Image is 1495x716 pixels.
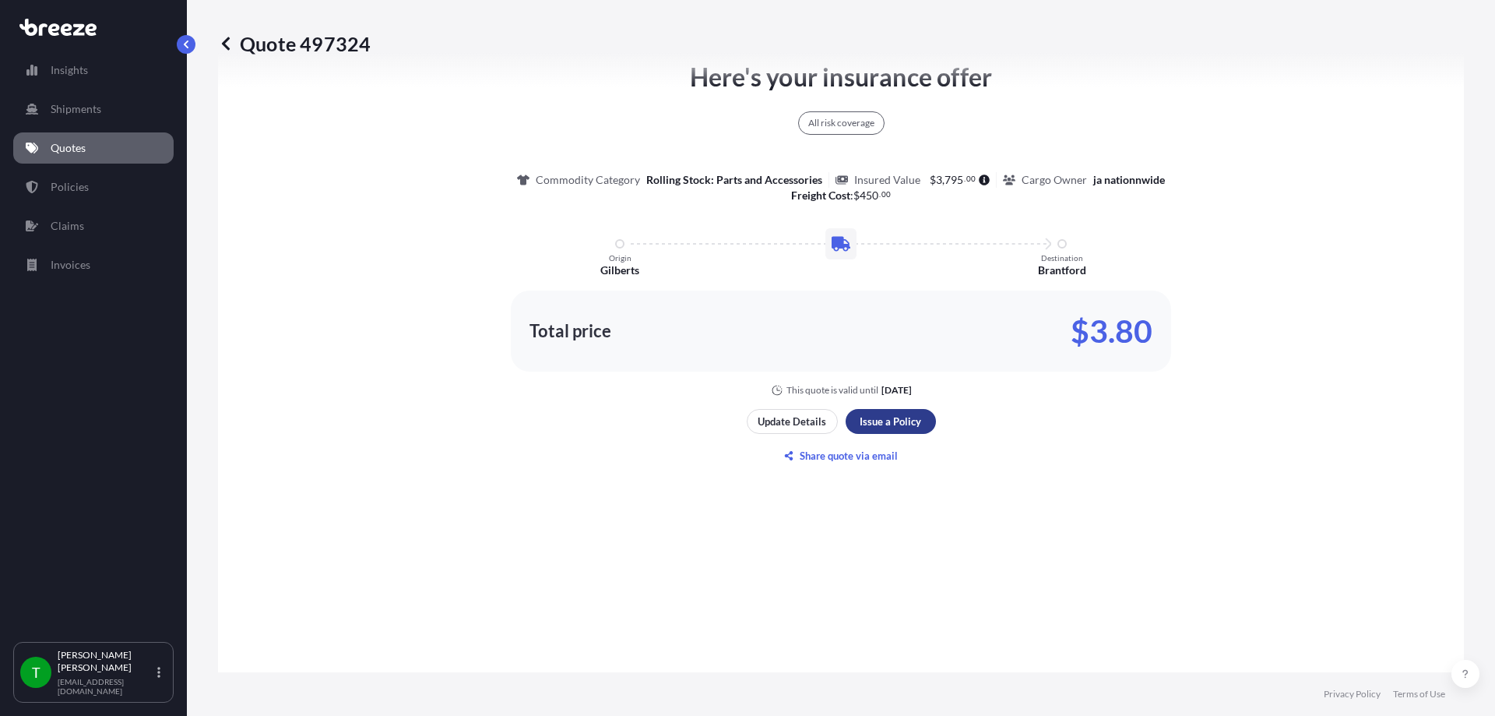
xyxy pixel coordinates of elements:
p: : [791,188,891,203]
a: Claims [13,210,174,242]
span: 3 [936,175,942,185]
span: 00 [966,176,976,182]
p: Origin [609,253,631,263]
p: [DATE] [881,384,912,397]
p: $3.80 [1071,319,1152,344]
p: Total price [529,323,611,339]
p: Update Details [758,414,826,429]
p: Insured Value [854,172,920,188]
span: . [879,192,881,197]
p: Claims [51,218,84,234]
button: Share quote via email [747,443,936,468]
span: $ [853,190,860,201]
a: Insights [13,55,174,86]
p: This quote is valid until [786,384,878,397]
span: . [964,176,966,182]
p: [PERSON_NAME] [PERSON_NAME] [58,649,154,674]
p: Insights [51,62,88,78]
span: 00 [881,192,891,197]
p: Quote 497324 [218,31,371,56]
p: Invoices [51,257,90,273]
span: 450 [860,190,878,201]
a: Policies [13,171,174,203]
a: Invoices [13,249,174,280]
p: Brantford [1038,263,1086,278]
p: Destination [1041,253,1083,263]
span: T [32,665,40,680]
span: , [942,175,944,185]
a: Privacy Policy [1324,688,1381,700]
p: Rolling Stock: Parts and Accessories [646,172,822,188]
div: All risk coverage [798,111,885,135]
span: 795 [944,175,963,185]
span: $ [930,175,936,185]
a: Terms of Use [1393,688,1445,700]
button: Issue a Policy [846,409,936,434]
a: Quotes [13,132,174,164]
button: Update Details [747,409,838,434]
p: [EMAIL_ADDRESS][DOMAIN_NAME] [58,677,154,696]
p: Cargo Owner [1022,172,1087,188]
p: Quotes [51,140,86,156]
p: Commodity Category [536,172,640,188]
p: Gilberts [600,263,639,278]
b: Freight Cost [791,189,850,202]
a: Shipments [13,93,174,125]
p: Shipments [51,101,101,117]
p: Issue a Policy [860,414,921,429]
p: ja nationnwide [1093,172,1165,188]
p: Policies [51,179,89,195]
p: Share quote via email [800,448,898,464]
